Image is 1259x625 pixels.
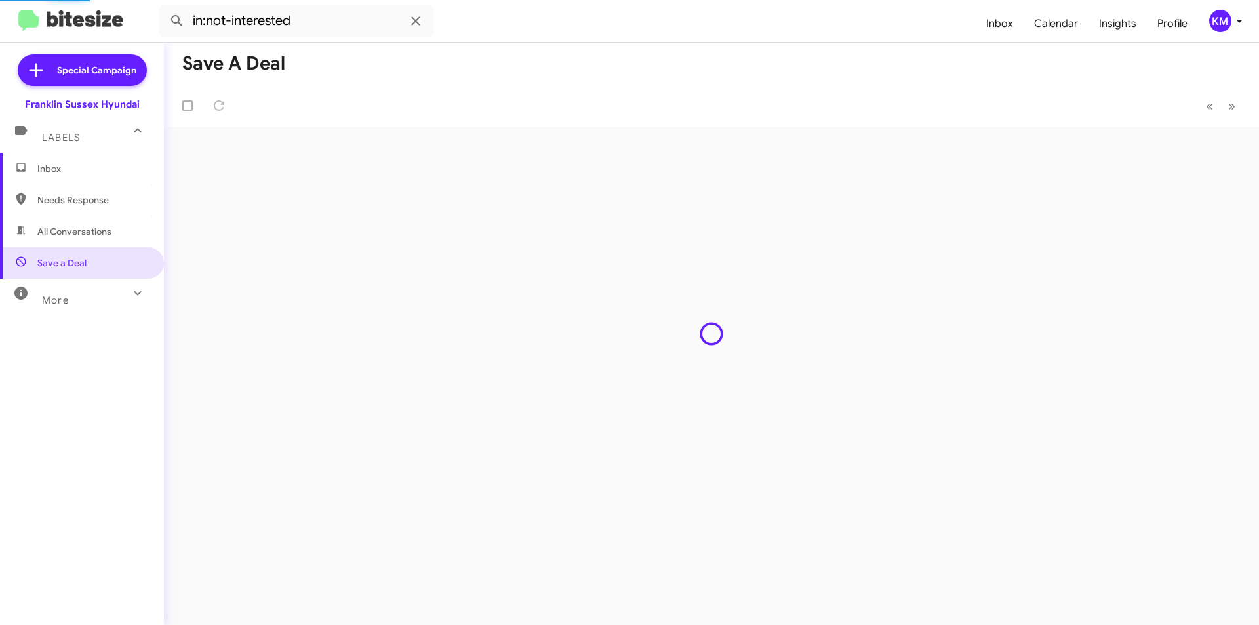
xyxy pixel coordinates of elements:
[57,64,136,77] span: Special Campaign
[1220,92,1243,119] button: Next
[1198,92,1221,119] button: Previous
[1089,5,1147,43] a: Insights
[42,294,69,306] span: More
[1024,5,1089,43] a: Calendar
[1198,10,1245,32] button: KM
[1228,98,1235,114] span: »
[42,132,80,144] span: Labels
[1209,10,1231,32] div: KM
[37,193,149,207] span: Needs Response
[37,162,149,175] span: Inbox
[159,5,434,37] input: Search
[25,98,140,111] div: Franklin Sussex Hyundai
[37,256,87,270] span: Save a Deal
[18,54,147,86] a: Special Campaign
[37,225,111,238] span: All Conversations
[1199,92,1243,119] nav: Page navigation example
[1206,98,1213,114] span: «
[976,5,1024,43] a: Inbox
[1147,5,1198,43] a: Profile
[182,53,285,74] h1: Save a Deal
